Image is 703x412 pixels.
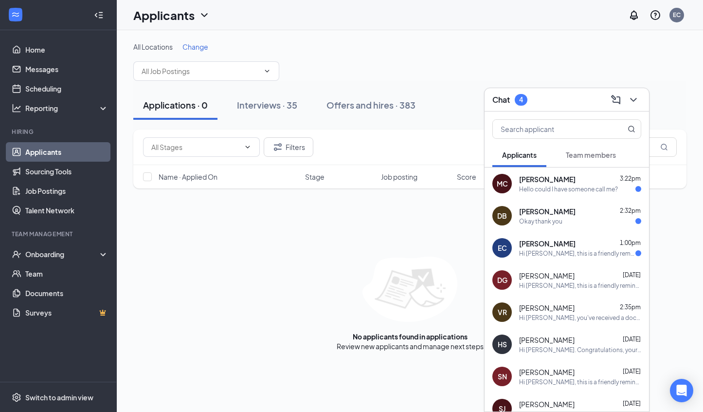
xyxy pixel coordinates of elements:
[263,67,271,75] svg: ChevronDown
[498,243,507,253] div: EC
[25,201,108,220] a: Talent Network
[519,281,641,290] div: Hi [PERSON_NAME], this is a friendly reminder that your in person initial interview with [DEMOGRA...
[519,303,575,313] span: [PERSON_NAME]
[660,143,668,151] svg: MagnifyingGlass
[182,42,208,51] span: Change
[198,9,210,21] svg: ChevronDown
[497,211,507,221] div: DB
[519,249,635,258] div: Hi [PERSON_NAME], this is a friendly reminder that your in person initial interview with [DEMOGRA...
[362,257,457,322] img: empty-state
[305,172,324,182] span: Stage
[519,95,523,104] div: 4
[272,141,284,153] svg: Filter
[25,79,108,98] a: Scheduling
[237,99,297,111] div: Interviews · 35
[519,314,641,322] div: Hi [PERSON_NAME], you've received a document signature request from [DEMOGRAPHIC_DATA]-fil-A for ...
[620,303,641,311] span: 2:35pm
[623,368,641,375] span: [DATE]
[566,150,616,159] span: Team members
[649,9,661,21] svg: QuestionInfo
[11,10,20,19] svg: WorkstreamLogo
[25,303,108,322] a: SurveysCrown
[25,162,108,181] a: Sourcing Tools
[628,125,635,133] svg: MagnifyingGlass
[497,275,507,285] div: DG
[12,230,107,238] div: Team Management
[381,172,417,182] span: Job posting
[498,339,507,349] div: HS
[519,271,575,281] span: [PERSON_NAME]
[610,94,622,106] svg: ComposeMessage
[25,264,108,283] a: Team
[12,249,21,259] svg: UserCheck
[519,239,576,248] span: [PERSON_NAME]
[12,103,21,113] svg: Analysis
[519,346,641,354] div: Hi [PERSON_NAME]. Congratulations, your onsite interview with [DEMOGRAPHIC_DATA]-fil-A for Front ...
[25,393,93,402] div: Switch to admin view
[519,399,575,409] span: [PERSON_NAME]
[608,92,624,108] button: ComposeMessage
[498,307,507,317] div: VR
[628,9,640,21] svg: Notifications
[628,94,639,106] svg: ChevronDown
[25,181,108,201] a: Job Postings
[353,332,468,341] div: No applicants found in applications
[626,92,641,108] button: ChevronDown
[264,137,313,157] button: Filter Filters
[94,10,104,20] svg: Collapse
[623,400,641,407] span: [DATE]
[519,367,575,377] span: [PERSON_NAME]
[25,283,108,303] a: Documents
[519,174,576,184] span: [PERSON_NAME]
[133,7,195,23] h1: Applicants
[25,142,108,162] a: Applicants
[492,94,510,105] h3: Chat
[493,120,608,138] input: Search applicant
[519,206,576,216] span: [PERSON_NAME]
[623,336,641,343] span: [DATE]
[623,271,641,279] span: [DATE]
[25,59,108,79] a: Messages
[519,217,562,225] div: Okay thank you
[498,372,507,381] div: SN
[673,11,681,19] div: EC
[497,179,508,188] div: MC
[457,172,476,182] span: Score
[620,175,641,182] span: 3:22pm
[151,142,240,152] input: All Stages
[244,143,252,151] svg: ChevronDown
[12,393,21,402] svg: Settings
[25,249,100,259] div: Onboarding
[502,150,537,159] span: Applicants
[25,40,108,59] a: Home
[620,207,641,214] span: 2:32pm
[159,172,217,182] span: Name · Applied On
[519,378,641,386] div: Hi [PERSON_NAME], this is a friendly reminder. Please select a meeting time slot for your Kitchen...
[519,185,618,193] div: Hello could I have someone call me?
[25,103,109,113] div: Reporting
[620,239,641,246] span: 1:00pm
[133,42,173,51] span: All Locations
[142,66,259,76] input: All Job Postings
[337,341,484,351] div: Review new applicants and manage next steps
[143,99,208,111] div: Applications · 0
[12,128,107,136] div: Hiring
[670,379,693,402] div: Open Intercom Messenger
[326,99,415,111] div: Offers and hires · 383
[519,335,575,345] span: [PERSON_NAME]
